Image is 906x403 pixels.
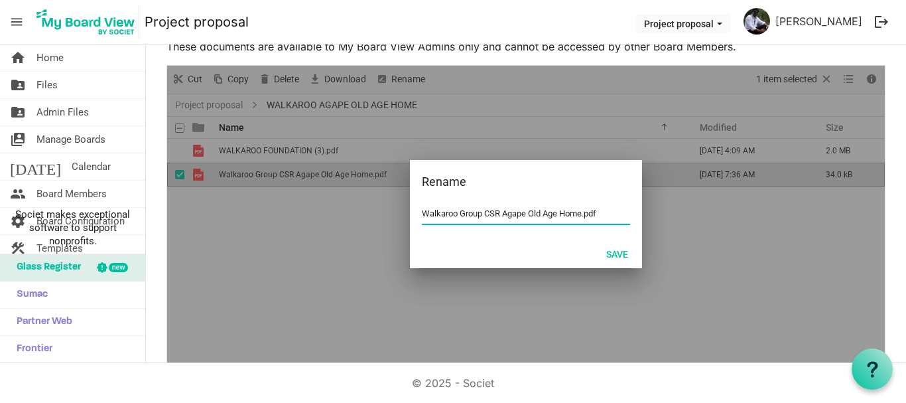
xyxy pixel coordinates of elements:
[36,44,64,71] span: Home
[32,5,139,39] img: My Board View Logo
[36,99,89,125] span: Admin Files
[10,254,81,281] span: Glass Register
[6,208,139,248] span: Societ makes exceptional software to support nonprofits.
[744,8,770,35] img: hSUB5Hwbk44obJUHC4p8SpJiBkby1CPMa6WHdO4unjbwNk2QqmooFCj6Eu6u6-Q6MUaBHHRodFmU3PnQOABFnA_thumb.png
[10,44,26,71] span: home
[32,5,145,39] a: My Board View Logo
[166,39,885,54] p: These documents are available to My Board View Admins only and cannot be accessed by other Board ...
[36,181,107,207] span: Board Members
[36,126,105,153] span: Manage Boards
[4,9,29,35] span: menu
[10,153,61,180] span: [DATE]
[422,172,588,192] div: Rename
[10,282,48,308] span: Sumac
[10,309,72,335] span: Partner Web
[145,9,249,35] a: Project proposal
[770,8,868,35] a: [PERSON_NAME]
[72,153,111,180] span: Calendar
[36,72,58,98] span: Files
[10,336,52,363] span: Frontier
[412,376,494,390] a: © 2025 - Societ
[635,14,731,33] button: Project proposal dropdownbutton
[598,244,637,263] button: Save
[422,204,630,224] input: Enter your new name
[10,181,26,207] span: people
[10,126,26,153] span: switch_account
[10,99,26,125] span: folder_shared
[868,8,895,36] button: logout
[10,72,26,98] span: folder_shared
[109,263,128,272] div: new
